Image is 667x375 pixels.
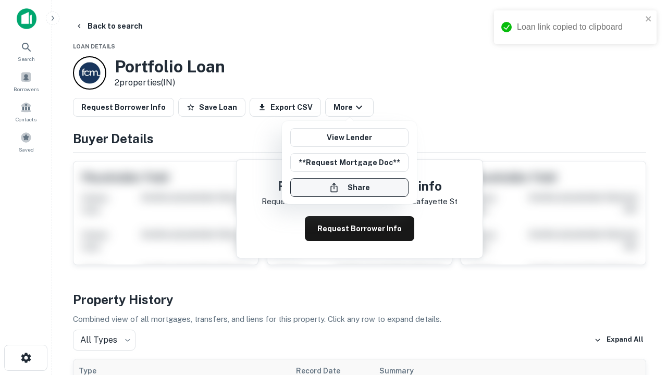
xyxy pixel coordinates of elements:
iframe: Chat Widget [615,258,667,308]
button: **Request Mortgage Doc** [290,153,409,172]
div: Loan link copied to clipboard [517,21,642,33]
button: Share [290,178,409,197]
button: close [645,15,652,24]
a: View Lender [290,128,409,147]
